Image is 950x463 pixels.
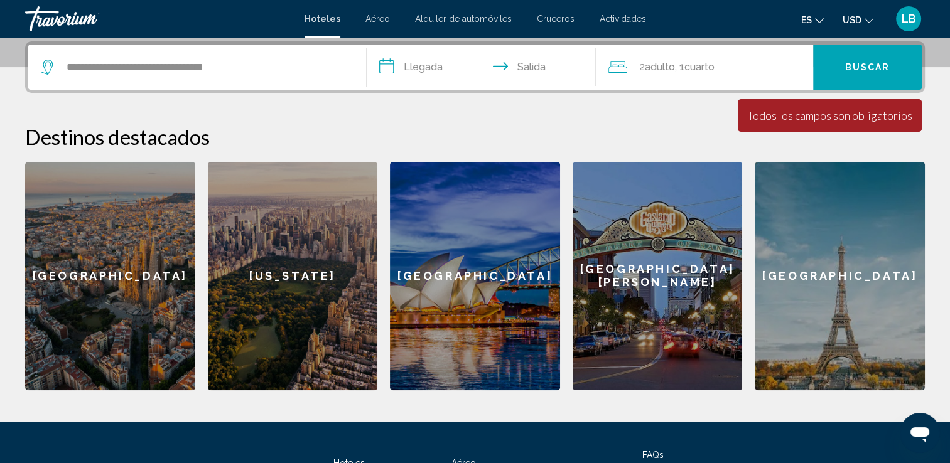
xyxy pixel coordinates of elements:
[801,15,812,25] span: es
[684,61,714,73] span: Cuarto
[305,14,340,24] a: Hoteles
[843,15,861,25] span: USD
[843,11,873,29] button: Change currency
[28,45,922,90] div: Search widget
[415,14,512,24] a: Alquiler de automóviles
[365,14,390,24] a: Aéreo
[892,6,925,32] button: User Menu
[801,11,824,29] button: Change language
[367,45,596,90] button: Check in and out dates
[537,14,575,24] a: Cruceros
[813,45,922,90] button: Buscar
[644,61,674,73] span: Adulto
[639,58,674,76] span: 2
[596,45,813,90] button: Travelers: 2 adults, 0 children
[25,162,195,390] a: [GEOGRAPHIC_DATA]
[845,63,890,73] span: Buscar
[755,162,925,390] a: [GEOGRAPHIC_DATA]
[573,162,743,390] a: [GEOGRAPHIC_DATA][PERSON_NAME]
[902,13,916,25] span: LB
[642,450,664,460] a: FAQs
[600,14,646,24] a: Actividades
[208,162,378,390] a: [US_STATE]
[25,6,292,31] a: Travorium
[25,124,925,149] h2: Destinos destacados
[900,413,940,453] iframe: Botón para iniciar la ventana de mensajería
[747,109,912,122] div: Todos los campos son obligatorios
[573,162,743,390] div: [GEOGRAPHIC_DATA][PERSON_NAME]
[674,58,714,76] span: , 1
[390,162,560,390] a: [GEOGRAPHIC_DATA]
